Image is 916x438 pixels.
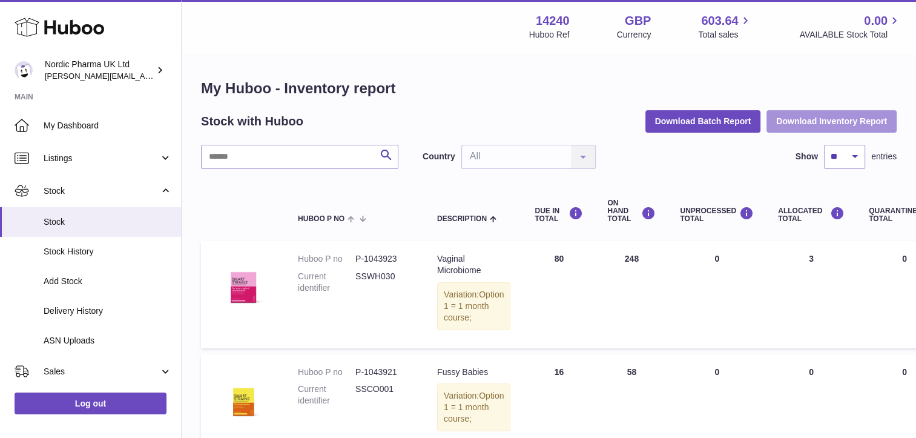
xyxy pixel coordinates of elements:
[423,151,455,162] label: Country
[796,151,818,162] label: Show
[444,391,504,423] span: Option 1 = 1 month course;
[766,110,897,132] button: Download Inventory Report
[625,13,651,29] strong: GBP
[45,71,243,81] span: [PERSON_NAME][EMAIL_ADDRESS][DOMAIN_NAME]
[536,13,570,29] strong: 14240
[213,253,274,314] img: product image
[44,366,159,377] span: Sales
[698,13,752,41] a: 603.64 Total sales
[298,271,355,294] dt: Current identifier
[437,383,510,431] div: Variation:
[44,305,172,317] span: Delivery History
[45,59,154,82] div: Nordic Pharma UK Ltd
[15,61,33,79] img: joe.plant@parapharmdev.com
[864,13,888,29] span: 0.00
[902,254,907,264] span: 0
[44,276,172,287] span: Add Stock
[680,207,754,223] div: UNPROCESSED Total
[698,29,752,41] span: Total sales
[535,207,583,223] div: DUE IN TOTAL
[444,290,504,322] span: Option 1 = 1 month course;
[15,393,166,414] a: Log out
[437,215,487,223] span: Description
[201,79,897,98] h1: My Huboo - Inventory report
[437,253,510,276] div: Vaginal Microbiome
[522,241,595,348] td: 80
[617,29,651,41] div: Currency
[799,13,901,41] a: 0.00 AVAILABLE Stock Total
[766,241,857,348] td: 3
[902,367,907,377] span: 0
[778,207,845,223] div: ALLOCATED Total
[871,151,897,162] span: entries
[607,199,656,224] div: ON HAND Total
[44,246,172,257] span: Stock History
[298,253,355,265] dt: Huboo P no
[298,215,344,223] span: Huboo P no
[437,282,510,330] div: Variation:
[799,29,901,41] span: AVAILABLE Stock Total
[201,113,303,130] h2: Stock with Huboo
[668,241,766,348] td: 0
[298,367,355,378] dt: Huboo P no
[437,367,510,378] div: Fussy Babies
[595,241,668,348] td: 248
[213,367,274,427] img: product image
[645,110,761,132] button: Download Batch Report
[355,383,413,406] dd: SSCO001
[355,253,413,265] dd: P-1043923
[44,120,172,131] span: My Dashboard
[701,13,738,29] span: 603.64
[44,153,159,164] span: Listings
[355,367,413,378] dd: P-1043921
[44,185,159,197] span: Stock
[298,383,355,406] dt: Current identifier
[355,271,413,294] dd: SSWH030
[529,29,570,41] div: Huboo Ref
[44,335,172,347] span: ASN Uploads
[44,216,172,228] span: Stock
